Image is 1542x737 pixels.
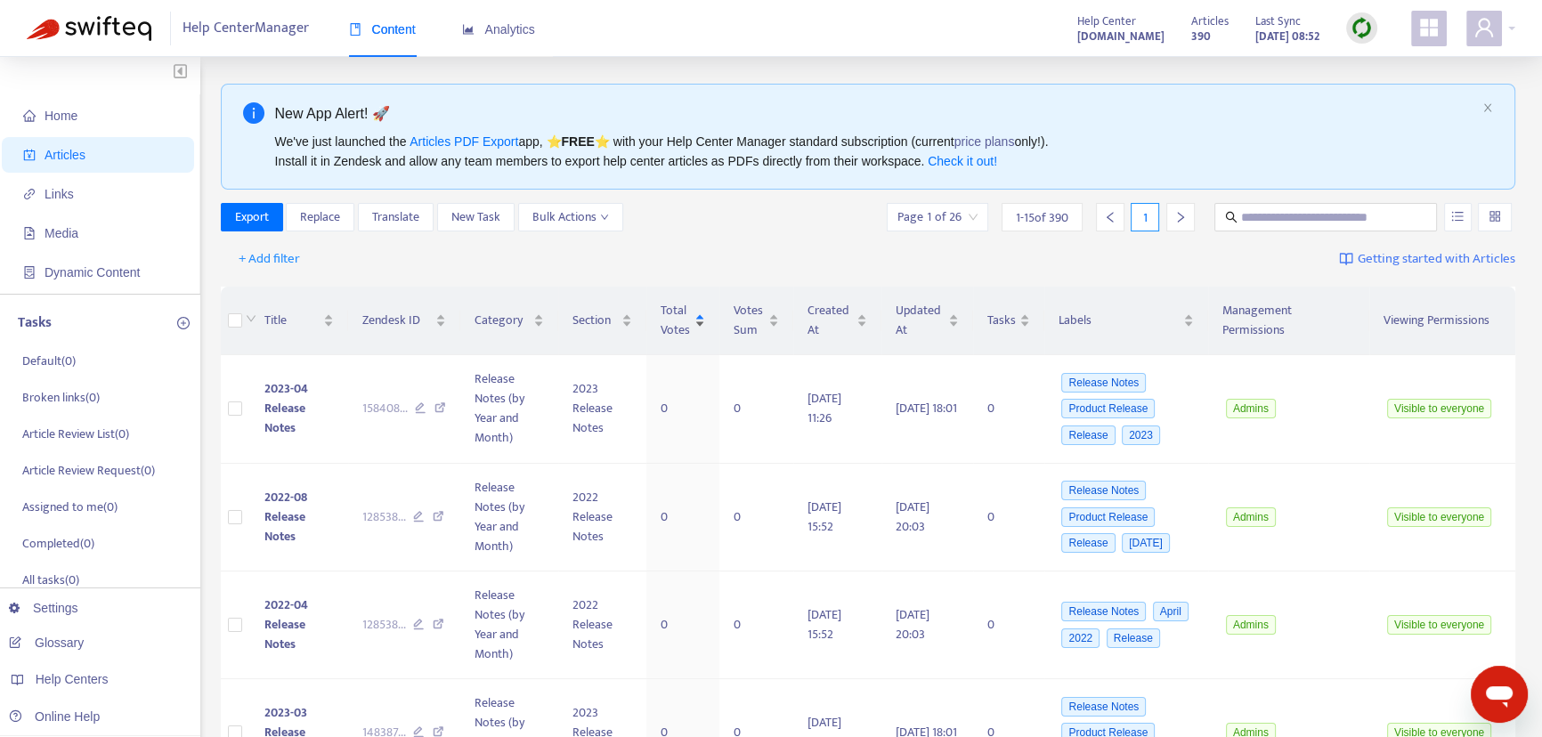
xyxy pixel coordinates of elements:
td: 0 [646,571,719,679]
span: 2023 [1122,425,1160,445]
img: sync.dc5367851b00ba804db3.png [1351,17,1373,39]
th: Management Permissions [1208,287,1369,355]
th: Section [558,287,646,355]
span: 2022 [1061,628,1100,648]
td: 0 [719,464,792,572]
span: 1 - 15 of 390 [1016,208,1068,227]
span: Section [572,311,618,330]
strong: 390 [1191,27,1211,46]
span: Total Votes [661,301,691,340]
span: [DATE] 15:52 [808,604,841,644]
a: price plans [954,134,1015,149]
span: Product Release [1061,507,1155,527]
span: Zendesk ID [362,311,433,330]
span: 158408 ... [362,399,408,418]
th: Updated At [881,287,973,355]
a: Settings [9,601,78,615]
th: Tasks [973,287,1044,355]
span: [DATE] 15:52 [808,497,841,537]
span: account-book [23,149,36,161]
p: Article Review List ( 0 ) [22,425,129,443]
span: search [1225,211,1238,223]
span: [DATE] 11:26 [808,388,841,428]
a: Online Help [9,709,100,724]
p: Completed ( 0 ) [22,534,94,553]
p: Article Review Request ( 0 ) [22,461,155,480]
button: unordered-list [1444,203,1472,231]
span: 2022-04 Release Notes [264,595,308,654]
div: New App Alert! 🚀 [275,102,1476,125]
span: 128538 ... [362,507,406,527]
p: Broken links ( 0 ) [22,388,100,407]
a: Articles PDF Export [410,134,518,149]
span: Help Center [1077,12,1136,31]
th: Votes Sum [719,287,792,355]
th: Viewing Permissions [1369,287,1515,355]
span: book [349,23,361,36]
button: Translate [358,203,434,231]
button: + Add filter [225,245,313,273]
td: 0 [646,464,719,572]
span: close [1482,102,1493,113]
span: Bulk Actions [532,207,609,227]
span: Getting started with Articles [1358,249,1515,270]
span: [DATE] [1122,533,1170,553]
button: Replace [286,203,354,231]
span: info-circle [243,102,264,124]
span: Visible to everyone [1387,507,1491,527]
span: [DATE] 20:03 [896,604,929,644]
span: Replace [300,207,340,227]
span: Admins [1226,615,1276,635]
span: April [1153,602,1189,621]
span: Admins [1226,399,1276,418]
span: Product Release [1061,399,1155,418]
strong: [DOMAIN_NAME] [1077,27,1165,46]
span: Release [1061,425,1115,445]
span: Media [45,226,78,240]
button: New Task [437,203,515,231]
span: Translate [372,207,419,227]
span: [DATE] 18:01 [896,398,957,418]
span: + Add filter [239,248,300,270]
span: 2022-08 Release Notes [264,487,307,547]
td: 2022 Release Notes [558,464,646,572]
b: FREE [561,134,594,149]
td: Release Notes (by Year and Month) [460,355,557,464]
span: Tasks [987,311,1016,330]
p: All tasks ( 0 ) [22,571,79,589]
span: Dynamic Content [45,265,140,279]
td: Release Notes (by Year and Month) [460,571,557,679]
button: close [1482,102,1493,114]
p: Tasks [18,312,52,334]
span: Release Notes [1061,697,1146,717]
th: Zendesk ID [348,287,461,355]
td: 0 [719,571,792,679]
span: Release [1061,533,1115,553]
td: 0 [719,355,792,464]
img: Swifteq [27,16,151,41]
span: Last Sync [1255,12,1301,31]
span: file-image [23,227,36,239]
span: Admins [1226,507,1276,527]
a: Check it out! [928,154,997,168]
span: Help Center Manager [183,12,309,45]
span: Visible to everyone [1387,615,1491,635]
span: left [1104,211,1116,223]
span: Release [1107,628,1160,648]
span: Analytics [462,22,535,36]
td: 0 [646,355,719,464]
a: Glossary [9,636,84,650]
span: 128538 ... [362,615,406,635]
span: Home [45,109,77,123]
a: [DOMAIN_NAME] [1077,26,1165,46]
td: 0 [973,355,1044,464]
span: Release Notes [1061,602,1146,621]
span: Updated At [896,301,945,340]
span: user [1473,17,1495,38]
strong: [DATE] 08:52 [1255,27,1319,46]
span: Labels [1059,311,1180,330]
span: container [23,266,36,279]
span: New Task [451,207,500,227]
span: link [23,188,36,200]
td: Release Notes (by Year and Month) [460,464,557,572]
